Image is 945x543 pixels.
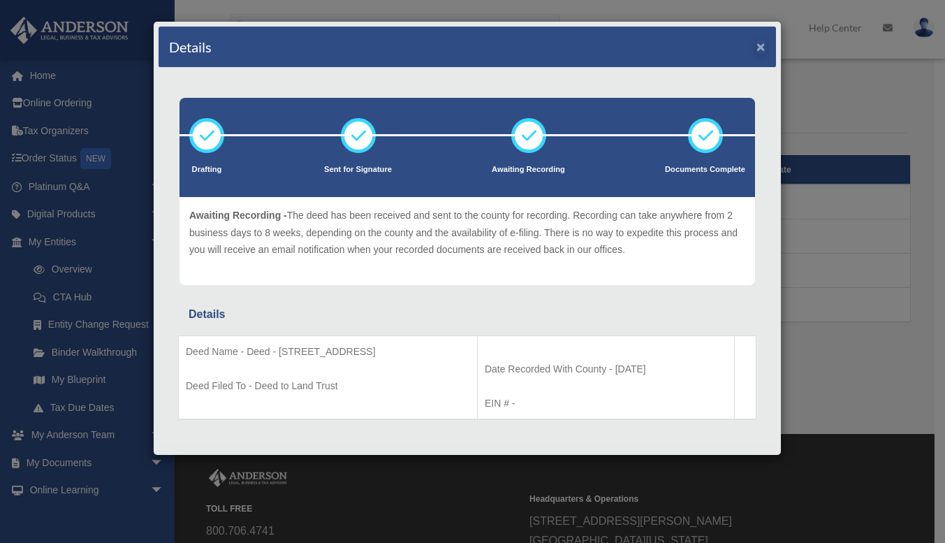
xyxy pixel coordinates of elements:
p: Deed Name - Deed - [STREET_ADDRESS] [186,343,470,361]
p: Date Recorded With County - [DATE] [485,361,727,378]
p: Deed Filed To - Deed to Land Trust [186,377,470,395]
p: The deed has been received and sent to the county for recording. Recording can take anywhere from... [189,207,745,259]
p: Drafting [189,163,224,177]
p: Awaiting Recording [492,163,565,177]
h4: Details [169,37,212,57]
span: Awaiting Recording - [189,210,287,221]
div: Details [189,305,746,324]
button: × [756,39,765,54]
p: Sent for Signature [324,163,392,177]
p: EIN # - [485,395,727,412]
p: Documents Complete [665,163,745,177]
